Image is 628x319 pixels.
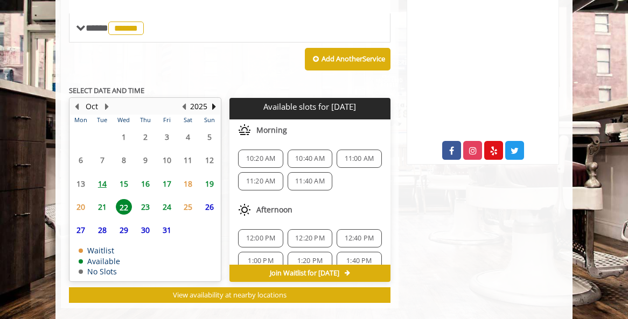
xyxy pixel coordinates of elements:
div: 12:40 PM [337,229,381,247]
span: 24 [159,199,175,215]
span: 10:40 AM [295,154,325,163]
th: Mon [70,115,92,125]
td: Select day28 [92,218,113,242]
span: 28 [94,222,110,238]
span: 11:00 AM [345,154,374,163]
div: 12:20 PM [288,229,332,247]
span: 12:00 PM [246,234,276,243]
span: 23 [137,199,153,215]
span: 11:40 AM [295,177,325,186]
td: Select day17 [156,172,178,195]
span: 14 [94,176,110,192]
button: Previous Year [179,101,188,112]
span: 31 [159,222,175,238]
span: 1:20 PM [297,257,323,265]
button: 2025 [190,101,207,112]
td: Waitlist [79,246,120,254]
button: Add AnotherService [305,48,390,70]
td: Available [79,257,120,265]
td: No Slots [79,267,120,275]
span: Join Waitlist for [DATE] [270,269,339,278]
div: 10:20 AM [238,150,283,168]
td: Select day23 [135,195,156,218]
td: Select day27 [70,218,92,242]
span: 18 [180,176,196,192]
span: 11:20 AM [246,177,276,186]
button: Next Month [102,101,111,112]
span: 12:20 PM [295,234,325,243]
span: 25 [180,199,196,215]
span: 27 [73,222,89,238]
td: Select day31 [156,218,178,242]
td: Select day14 [92,172,113,195]
button: View availability at nearby locations [69,287,390,303]
b: SELECT DATE AND TIME [69,86,144,95]
span: 12:40 PM [345,234,374,243]
span: 20 [73,199,89,215]
span: 10:20 AM [246,154,276,163]
td: Select day18 [177,172,199,195]
span: 26 [201,199,218,215]
th: Sat [177,115,199,125]
p: Available slots for [DATE] [234,102,386,111]
span: 17 [159,176,175,192]
td: Select day22 [113,195,135,218]
button: Next Year [210,101,218,112]
td: Select day30 [135,218,156,242]
th: Thu [135,115,156,125]
td: Select day15 [113,172,135,195]
button: Oct [86,101,98,112]
div: 1:20 PM [288,252,332,270]
span: Afternoon [256,205,292,214]
th: Tue [92,115,113,125]
span: 29 [116,222,132,238]
td: Select day16 [135,172,156,195]
button: Previous Month [72,101,81,112]
div: 11:40 AM [288,172,332,190]
div: 11:00 AM [337,150,381,168]
th: Fri [156,115,178,125]
td: Select day21 [92,195,113,218]
div: 10:40 AM [288,150,332,168]
div: 1:40 PM [337,252,381,270]
span: 30 [137,222,153,238]
b: Add Another Service [322,54,385,63]
td: Select day25 [177,195,199,218]
td: Select day19 [199,172,220,195]
span: Morning [256,126,287,134]
div: 1:00 PM [238,252,283,270]
span: 16 [137,176,153,192]
img: afternoon slots [238,203,251,216]
span: 22 [116,199,132,215]
span: 21 [94,199,110,215]
th: Sun [199,115,220,125]
span: 19 [201,176,218,192]
div: 12:00 PM [238,229,283,247]
td: Select day20 [70,195,92,218]
img: morning slots [238,124,251,137]
td: Select day26 [199,195,220,218]
span: 15 [116,176,132,192]
span: 1:40 PM [346,257,372,265]
span: 1:00 PM [248,257,273,265]
td: Select day24 [156,195,178,218]
th: Wed [113,115,135,125]
span: View availability at nearby locations [173,290,287,300]
div: 11:20 AM [238,172,283,190]
td: Select day29 [113,218,135,242]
